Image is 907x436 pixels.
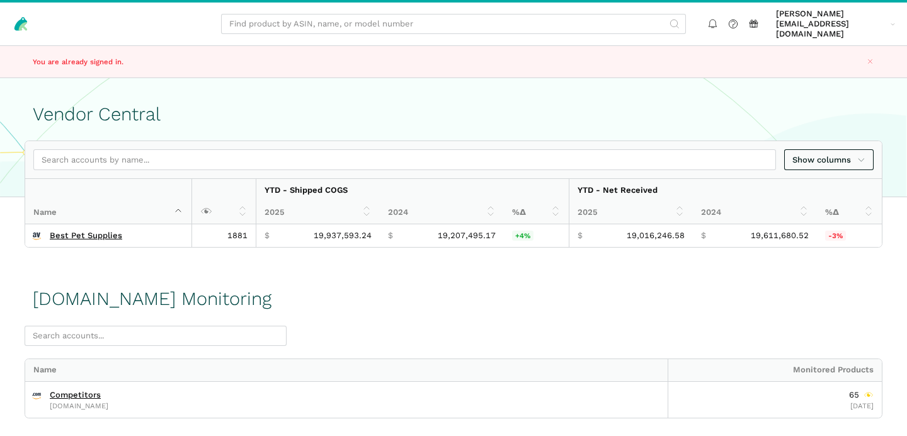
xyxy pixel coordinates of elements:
span: -3% [825,231,846,241]
div: 65 [849,390,874,400]
span: 19,611,680.52 [751,231,809,241]
td: -3.04% [817,224,882,247]
th: : activate to sort column ascending [191,179,256,224]
th: 2024: activate to sort column ascending [380,202,504,224]
div: Name [25,359,668,382]
button: Close [863,54,877,69]
h1: Vendor Central [33,104,874,125]
th: 2024: activate to sort column ascending [693,202,817,224]
span: [PERSON_NAME][EMAIL_ADDRESS][DOMAIN_NAME] [776,9,886,40]
span: 19,016,246.58 [627,231,685,241]
p: You are already signed in. [33,57,319,67]
span: [DATE] [850,401,874,410]
a: [PERSON_NAME][EMAIL_ADDRESS][DOMAIN_NAME] [772,7,899,42]
th: %Δ: activate to sort column ascending [817,202,882,224]
span: 19,207,495.17 [438,231,496,241]
th: %Δ: activate to sort column ascending [504,202,569,224]
th: 2025: activate to sort column ascending [569,202,693,224]
strong: YTD - Shipped COGS [265,185,348,195]
a: Show columns [784,149,874,170]
input: Search accounts... [25,326,287,347]
a: Best Pet Supplies [50,231,122,241]
span: Show columns [792,154,865,166]
strong: YTD - Net Received [578,185,658,195]
span: +4% [512,231,533,241]
div: Monitored Products [668,359,882,382]
span: $ [578,231,583,241]
input: Find product by ASIN, name, or model number [221,14,686,35]
td: 1881 [191,224,256,247]
a: Competitors [50,390,101,400]
h1: [DOMAIN_NAME] Monitoring [33,289,271,309]
span: $ [265,231,270,241]
span: 19,937,593.24 [314,231,372,241]
span: $ [388,231,393,241]
th: 2025: activate to sort column ascending [256,202,380,224]
td: 3.80% [504,224,569,247]
span: $ [701,231,706,241]
span: [DOMAIN_NAME] [50,403,108,410]
th: Name : activate to sort column descending [25,179,191,224]
input: Search accounts by name... [33,149,776,170]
